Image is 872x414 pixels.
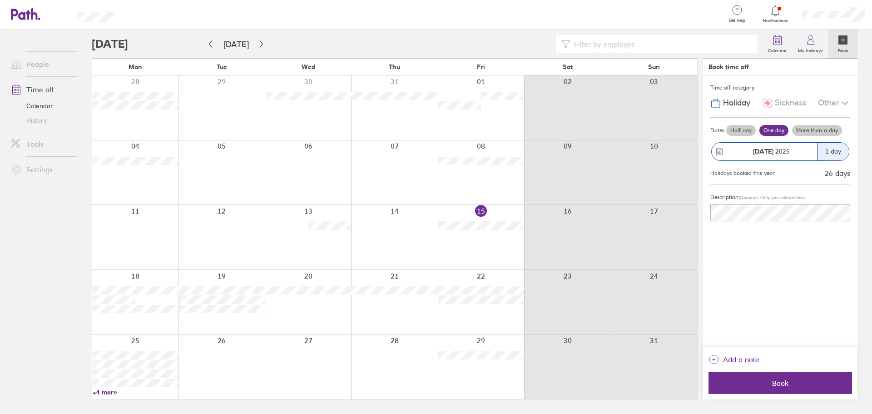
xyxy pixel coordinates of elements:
label: My holidays [793,45,828,54]
div: Holidays booked this year [710,170,775,176]
span: Add a note [723,352,759,367]
span: Tue [217,63,227,70]
a: Calendar [763,30,793,59]
a: Calendar [4,99,77,113]
a: History [4,113,77,128]
a: Settings [4,160,77,179]
span: Thu [389,63,400,70]
span: Sun [648,63,660,70]
button: [DATE] [216,37,256,52]
label: Book [832,45,854,54]
button: Add a note [708,352,759,367]
span: 2025 [753,148,790,155]
div: Other [818,95,850,112]
a: My holidays [793,30,828,59]
button: [DATE] 20251 day [710,138,850,165]
div: Time off category [710,81,850,95]
strong: [DATE] [753,147,773,155]
label: One day [759,125,788,136]
span: Mon [129,63,142,70]
span: Fri [477,63,485,70]
a: Notifications [761,5,790,24]
div: 26 days [825,169,850,177]
input: Filter by employee [570,35,752,53]
span: Notifications [761,18,790,24]
span: Book [715,379,846,387]
span: Sat [563,63,573,70]
span: (Optional. Only you will see this) [738,195,805,200]
span: Description [710,194,738,200]
span: Dates [710,127,724,134]
span: Holiday [723,98,750,108]
label: More than a day [792,125,842,136]
span: Get help [722,18,752,23]
label: Half day [726,125,756,136]
a: +4 more [93,388,178,396]
span: Sickness [775,98,806,108]
a: Book [828,30,857,59]
label: Calendar [763,45,793,54]
button: Book [708,372,852,394]
a: Time off [4,80,77,99]
a: Tools [4,135,77,153]
div: 1 day [817,143,849,160]
span: Wed [302,63,315,70]
a: People [4,55,77,73]
div: Book time off [708,63,749,70]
